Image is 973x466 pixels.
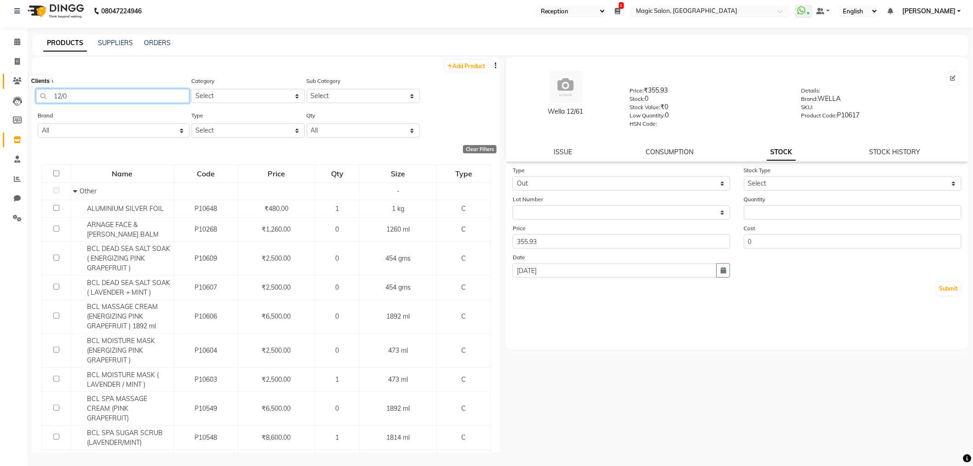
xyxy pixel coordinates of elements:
span: 0 [335,225,339,233]
a: PRODUCTS [43,35,87,52]
span: P10607 [195,283,217,291]
span: 454 gms [385,283,411,291]
input: Search by product name or code [36,89,189,103]
span: ₹6,500.00 [262,312,291,320]
label: Brand: [801,95,818,103]
span: 1260 ml [386,225,410,233]
span: 0 [335,283,339,291]
span: BCL SPA SUGAR SCRUB (LAVENDER/MINT) [87,429,163,447]
a: ISSUE [554,148,572,156]
span: ₹2,500.00 [262,346,291,355]
label: Category [191,77,214,85]
span: P10648 [195,204,217,213]
span: ₹480.00 [264,204,288,213]
span: BCL MOISTURE MASK (ENERGIZING PINK GRAPEFRUIT ) [87,337,155,364]
span: ₹6,500.00 [262,404,291,413]
span: 0 [335,312,339,320]
span: C [462,254,466,262]
a: Add Product [445,60,487,71]
span: 1814 ml [386,433,410,442]
label: SKU: [801,103,814,111]
div: Clear Filters [463,145,497,153]
span: 1 [335,375,339,384]
div: ₹355.93 [630,86,788,99]
div: WELLA [801,94,960,107]
label: Type [513,166,525,175]
span: 0 [335,254,339,262]
div: Wella 12/61 [515,107,616,116]
label: Brand [38,111,53,120]
a: STOCK HISTORY [870,148,921,156]
div: Size [360,165,436,182]
span: Other [80,187,97,195]
div: Clients [29,76,52,87]
span: 0 [335,346,339,355]
label: Qty [307,111,315,120]
span: P10549 [195,404,217,413]
label: Low Quantity: [630,111,665,120]
span: BCL DEAD SEA SALT SOAK ( ENERGIZING PINK GRAPEFRUIT ) [87,245,170,272]
span: C [462,404,466,413]
div: Qty [316,165,359,182]
label: Price: [630,87,644,95]
span: Collapse Row [73,187,80,195]
label: Details: [801,87,821,95]
button: Submit [937,282,961,295]
span: ₹2,500.00 [262,375,291,384]
div: Code [175,165,237,182]
span: C [462,312,466,320]
span: BCL DEAD SEA SALT SOAK ( LAVENDER + MINT ) [87,279,170,297]
div: P10617 [801,111,960,123]
span: 454 gms [385,254,411,262]
div: ₹0 [630,102,788,115]
label: Stock Value: [630,103,660,111]
label: Stock Type [744,166,771,175]
label: Cost [744,224,756,233]
span: BCL MASSAGE CREAM (ENERGIZING PINK GRAPEFRUIT ) 1892 ml [87,303,158,330]
span: 1892 ml [386,312,410,320]
span: P10604 [195,346,217,355]
label: Date [513,253,525,262]
span: P10609 [195,254,217,262]
span: BCL SPA MASSAGE CREAM (PINK GRAPEFRUIT) [87,395,147,422]
a: CONSUMPTION [646,148,693,156]
label: Lot Number [513,195,543,204]
span: ARNAGE FACE & [PERSON_NAME] BALM [87,221,159,239]
span: P10548 [195,433,217,442]
span: BCL MOISTURE MASK ( LAVENDER / MINT ) [87,371,159,389]
span: 1892 ml [386,404,410,413]
span: ₹2,500.00 [262,283,291,291]
a: SUPPLIERS [98,39,133,47]
div: Name [71,165,173,182]
label: Product Code: [801,111,837,120]
span: 1 [335,204,339,213]
span: 1 kg [392,204,404,213]
a: ORDERS [144,39,171,47]
span: C [462,225,466,233]
span: 473 ml [388,346,408,355]
span: ALUMINIUM SILVER FOIL [87,204,164,213]
span: 1 [619,2,624,9]
span: P10603 [195,375,217,384]
span: [PERSON_NAME] [902,6,956,16]
img: avatar [549,71,582,103]
span: ₹2,500.00 [262,254,291,262]
div: 0 [630,111,788,123]
span: 0 [335,404,339,413]
span: C [462,433,466,442]
a: 1 [615,7,621,15]
label: Type [191,111,203,120]
span: C [462,204,466,213]
span: P10268 [195,225,217,233]
div: Price [239,165,315,182]
span: 473 ml [388,375,408,384]
div: Type [437,165,490,182]
span: C [462,346,466,355]
span: C [462,375,466,384]
label: Sub Category [307,77,341,85]
span: ₹1,260.00 [262,225,291,233]
span: 1 [335,433,339,442]
span: P10606 [195,312,217,320]
span: - [397,187,400,195]
label: Quantity [744,195,766,204]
